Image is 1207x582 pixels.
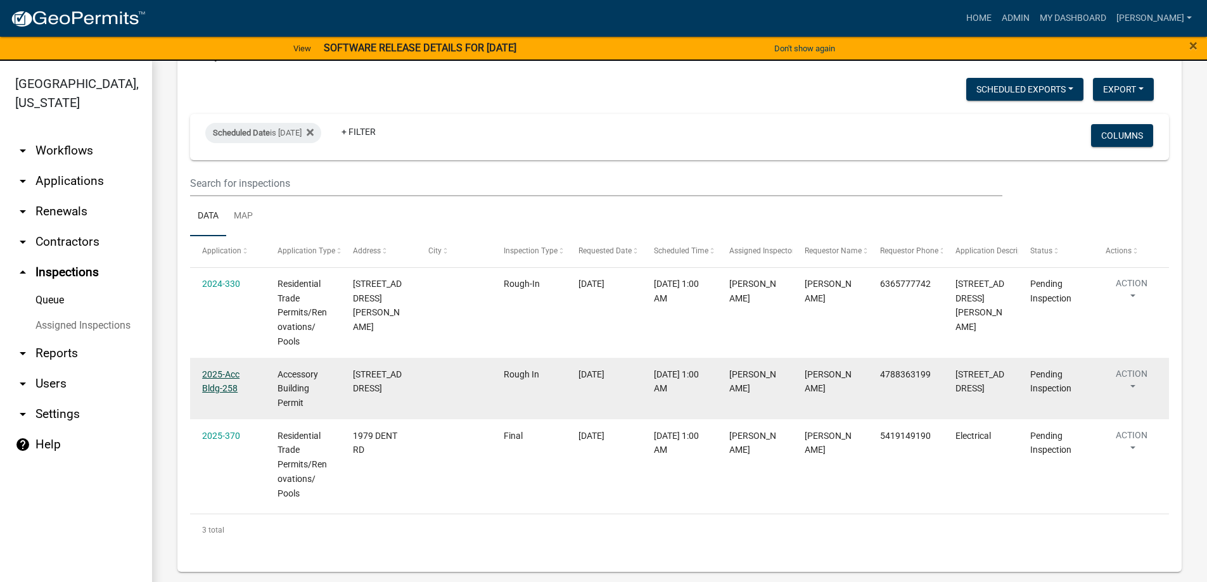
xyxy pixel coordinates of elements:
span: City [428,246,442,255]
datatable-header-cell: Application Description [943,236,1018,267]
a: My Dashboard [1035,6,1111,30]
span: Application Type [278,246,335,255]
span: Brandon Brown [805,431,852,455]
span: Status [1030,246,1052,255]
datatable-header-cell: Scheduled Time [642,236,717,267]
span: Accessory Building Permit [278,369,318,408]
button: Scheduled Exports [966,78,1083,101]
div: 3 total [190,514,1169,546]
button: Close [1189,38,1197,53]
button: Export [1093,78,1154,101]
i: arrow_drop_down [15,407,30,422]
span: Actions [1106,246,1132,255]
span: Final [504,431,523,441]
span: Electrical [955,431,991,441]
datatable-header-cell: Inspection Type [491,236,566,267]
i: help [15,437,30,452]
a: Data [190,196,226,237]
button: Columns [1091,124,1153,147]
span: Jeremy [729,369,776,394]
span: 09/09/2025 [578,431,604,441]
i: arrow_drop_down [15,376,30,391]
span: Pending Inspection [1030,369,1071,394]
button: Action [1106,429,1158,460]
span: Jeremy [729,431,776,455]
div: [DATE] 1:00 AM [654,277,705,306]
a: Home [961,6,997,30]
span: Requestor Phone [880,246,938,255]
datatable-header-cell: City [416,236,492,267]
span: 1979 DENT RD [353,431,397,455]
span: Rough In [504,369,539,379]
span: Requestor Name [805,246,862,255]
div: [DATE] 1:00 AM [654,429,705,458]
span: 09/09/2025 [578,369,604,379]
span: Application Description [955,246,1035,255]
div: is [DATE] [205,123,321,143]
datatable-header-cell: Requestor Phone [868,236,943,267]
a: 2025-370 [202,431,240,441]
span: Application [202,246,241,255]
i: arrow_drop_down [15,174,30,189]
span: Scheduled Time [654,246,708,255]
span: 282 Hickory DR [955,369,1004,394]
datatable-header-cell: Address [341,236,416,267]
i: arrow_drop_down [15,346,30,361]
span: Residential Trade Permits/Renovations/ Pools [278,279,327,346]
i: arrow_drop_down [15,234,30,250]
span: Requested Date [578,246,632,255]
datatable-header-cell: Application Type [265,236,341,267]
span: 1322 HAMLIN RD [353,279,402,332]
span: Andrew Towe [805,279,852,303]
input: Search for inspections [190,170,1002,196]
a: [PERSON_NAME] [1111,6,1197,30]
datatable-header-cell: Assigned Inspector [717,236,793,267]
span: 5419149190 [880,431,931,441]
i: arrow_drop_down [15,143,30,158]
a: Admin [997,6,1035,30]
span: 1322 HAMLIN RD [955,279,1004,332]
a: View [288,38,316,59]
button: Action [1106,367,1158,399]
span: Layla Kriz [805,369,852,394]
i: arrow_drop_up [15,265,30,280]
span: Rough-In [504,279,540,289]
a: Map [226,196,260,237]
a: 2024-330 [202,279,240,289]
span: Address [353,246,381,255]
datatable-header-cell: Actions [1094,236,1169,267]
span: Layla Kriz [729,279,776,303]
span: Pending Inspection [1030,279,1071,303]
div: [DATE] 1:00 AM [654,367,705,396]
span: 4788363199 [880,369,931,379]
button: Action [1106,277,1158,308]
span: Pending Inspection [1030,431,1071,455]
span: × [1189,37,1197,54]
span: Residential Trade Permits/Renovations/ Pools [278,431,327,498]
i: arrow_drop_down [15,204,30,219]
datatable-header-cell: Requestor Name [793,236,868,267]
span: Assigned Inspector [729,246,795,255]
span: 6365777742 [880,279,931,289]
a: 2025-Acc Bldg-258 [202,369,239,394]
datatable-header-cell: Application [190,236,265,267]
span: 282 HICKORY DR [353,369,402,394]
datatable-header-cell: Requested Date [566,236,642,267]
button: Don't show again [769,38,840,59]
strong: SOFTWARE RELEASE DETAILS FOR [DATE] [324,42,516,54]
a: + Filter [331,120,386,143]
datatable-header-cell: Status [1018,236,1094,267]
span: Inspection Type [504,246,558,255]
span: Scheduled Date [213,128,270,137]
span: 02/26/2025 [578,279,604,289]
